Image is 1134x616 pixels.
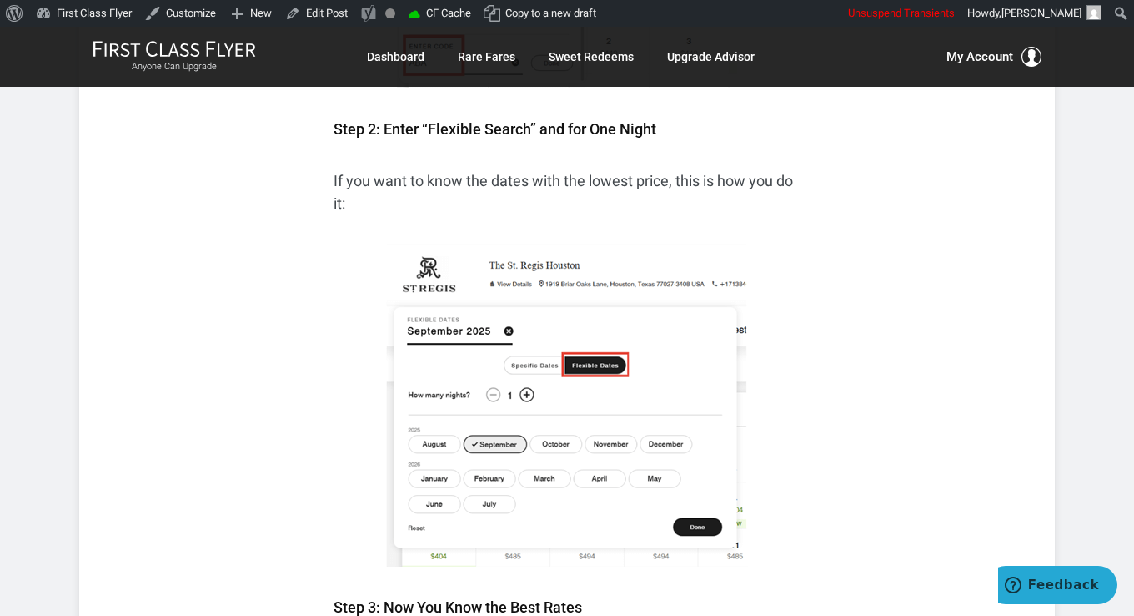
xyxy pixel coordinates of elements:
button: My Account [946,47,1041,67]
a: Upgrade Advisor [667,42,755,72]
span: Unsuspend Transients [848,7,955,19]
img: First Class Flyer [93,40,256,58]
iframe: Opens a widget where you can find more information [998,566,1117,608]
strong: Step 3: Now You Know the Best Rates [334,598,582,616]
a: Sweet Redeems [549,42,634,72]
span: My Account [946,47,1013,67]
small: Anyone Can Upgrade [93,61,256,73]
strong: Step 2: Enter “Flexible Search” and for One Night [334,120,656,138]
span: [PERSON_NAME] [1001,7,1081,19]
a: Dashboard [367,42,424,72]
p: If you want to know the dates with the lowest price, this is how you do it: [334,169,800,215]
a: First Class FlyerAnyone Can Upgrade [93,40,256,73]
a: Rare Fares [458,42,515,72]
